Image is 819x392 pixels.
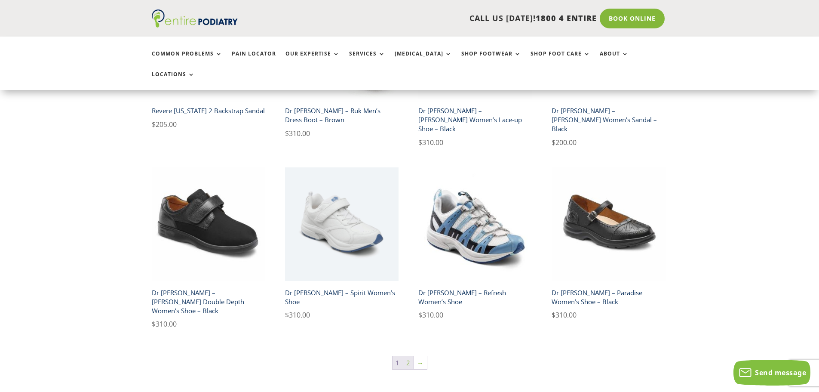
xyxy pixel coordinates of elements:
a: Common Problems [152,51,222,69]
img: Dr Comfort Spirit White Athletic Shoe - Angle View [285,167,399,281]
span: $ [552,310,555,320]
a: Entire Podiatry [152,21,238,29]
span: Page 1 [393,356,403,369]
h2: Dr [PERSON_NAME] – Paradise Women’s Shoe – Black [552,285,666,309]
h2: Dr [PERSON_NAME] – [PERSON_NAME] Women’s Sandal – Black [552,103,666,137]
h2: Dr [PERSON_NAME] – Ruk Men’s Dress Boot – Brown [285,103,399,128]
a: Pain Locator [232,51,276,69]
img: logo (1) [152,9,238,28]
span: $ [418,310,422,320]
span: $ [285,129,289,138]
img: Dr Comfort Annie X Womens Double Depth Casual Shoe Black [152,167,266,281]
h2: Dr [PERSON_NAME] – [PERSON_NAME] Double Depth Women’s Shoe – Black [152,285,266,318]
a: Services [349,51,385,69]
bdi: 310.00 [418,310,443,320]
span: $ [152,319,156,329]
bdi: 310.00 [285,129,310,138]
img: Dr Comfort Refresh Women's Shoe Blue [418,167,532,281]
img: Dr Comfort Paradise Women's Dress Shoe Black [552,167,666,281]
span: $ [285,310,289,320]
a: Dr Comfort Annie X Womens Double Depth Casual Shoe BlackDr [PERSON_NAME] – [PERSON_NAME] Double D... [152,167,266,330]
a: About [600,51,629,69]
h2: Dr [PERSON_NAME] – Spirit Women’s Shoe [285,285,399,309]
h2: Dr [PERSON_NAME] – Refresh Women’s Shoe [418,285,532,309]
a: Dr Comfort Refresh Women's Shoe BlueDr [PERSON_NAME] – Refresh Women’s Shoe $310.00 [418,167,532,321]
span: $ [152,120,156,129]
a: Shop Foot Care [531,51,590,69]
a: Dr Comfort Paradise Women's Dress Shoe BlackDr [PERSON_NAME] – Paradise Women’s Shoe – Black $310.00 [552,167,666,321]
bdi: 200.00 [552,138,577,147]
bdi: 310.00 [285,310,310,320]
bdi: 205.00 [152,120,177,129]
span: $ [552,138,555,147]
h2: Revere [US_STATE] 2 Backstrap Sandal [152,103,266,119]
h2: Dr [PERSON_NAME] – [PERSON_NAME] Women’s Lace-up Shoe – Black [418,103,532,137]
a: Locations [152,71,195,90]
nav: Product Pagination [152,355,668,373]
button: Send message [733,360,810,386]
bdi: 310.00 [552,310,577,320]
span: Send message [755,368,806,377]
a: Page 2 [403,356,414,369]
a: Our Expertise [285,51,340,69]
a: Dr Comfort Spirit White Athletic Shoe - Angle ViewDr [PERSON_NAME] – Spirit Women’s Shoe $310.00 [285,167,399,321]
a: → [414,356,427,369]
bdi: 310.00 [152,319,177,329]
span: $ [418,138,422,147]
bdi: 310.00 [418,138,443,147]
a: Book Online [600,9,665,28]
a: Shop Footwear [461,51,521,69]
span: 1800 4 ENTIRE [536,13,597,23]
a: [MEDICAL_DATA] [395,51,452,69]
p: CALL US [DATE]! [271,13,597,24]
